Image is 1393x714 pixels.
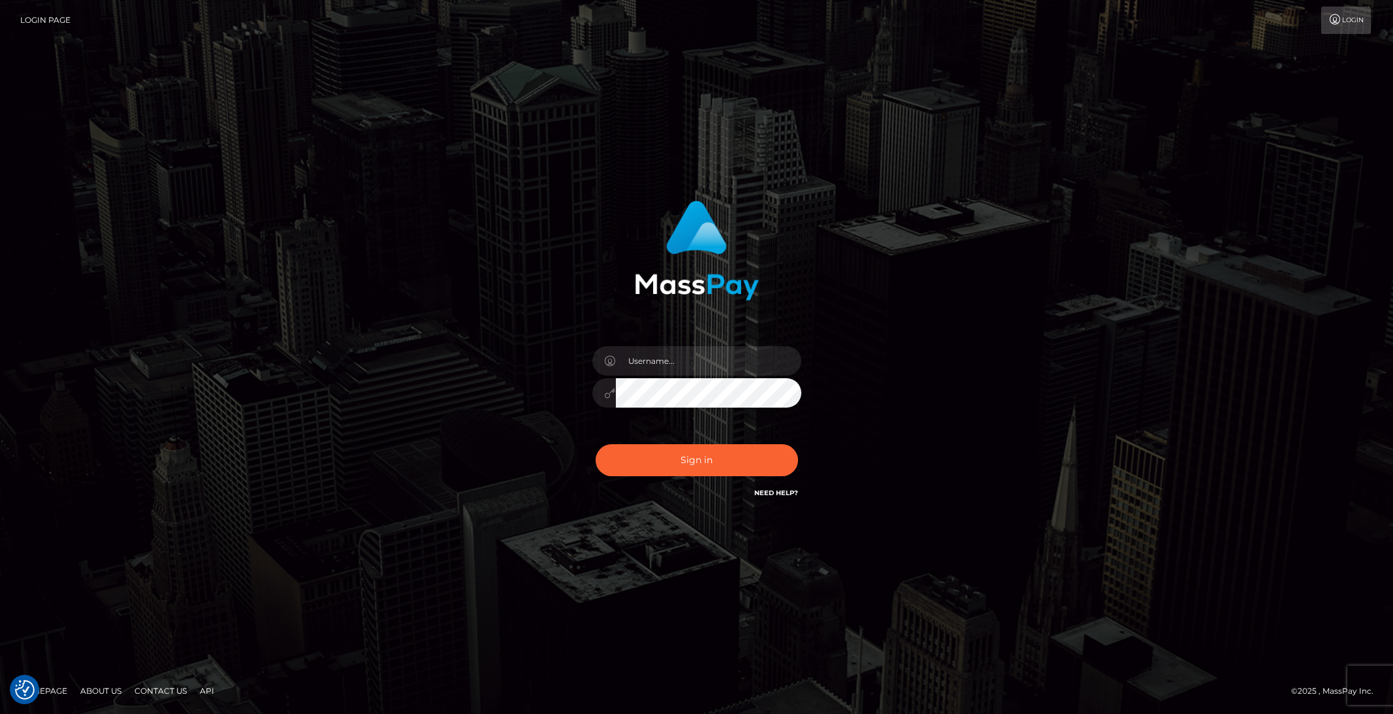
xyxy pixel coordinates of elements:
[616,346,801,376] input: Username...
[754,489,798,497] a: Need Help?
[20,7,71,34] a: Login Page
[1291,684,1383,698] div: © 2025 , MassPay Inc.
[195,681,219,701] a: API
[15,680,35,700] button: Consent Preferences
[1321,7,1371,34] a: Login
[75,681,127,701] a: About Us
[596,444,798,476] button: Sign in
[635,201,759,300] img: MassPay Login
[15,680,35,700] img: Revisit consent button
[14,681,72,701] a: Homepage
[129,681,192,701] a: Contact Us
